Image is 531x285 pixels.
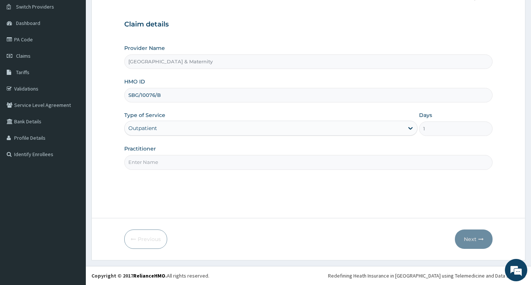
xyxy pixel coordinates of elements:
[124,145,156,152] label: Practitioner
[124,155,493,170] input: Enter Name
[124,20,493,29] h3: Claim details
[16,69,29,76] span: Tariffs
[4,203,142,229] textarea: Type your message and hit 'Enter'
[419,111,432,119] label: Days
[86,266,531,285] footer: All rights reserved.
[122,4,140,22] div: Minimize live chat window
[328,272,525,279] div: Redefining Heath Insurance in [GEOGRAPHIC_DATA] using Telemedicine and Data Science!
[455,229,493,249] button: Next
[16,53,31,59] span: Claims
[124,78,145,85] label: HMO ID
[128,124,157,132] div: Outpatient
[14,37,30,56] img: d_794563401_company_1708531726252_794563401
[124,111,165,119] label: Type of Service
[39,42,125,51] div: Chat with us now
[16,3,54,10] span: Switch Providers
[16,20,40,26] span: Dashboard
[133,272,165,279] a: RelianceHMO
[124,88,493,102] input: Enter HMO ID
[124,229,167,249] button: Previous
[91,272,167,279] strong: Copyright © 2017 .
[43,94,103,169] span: We're online!
[124,44,165,52] label: Provider Name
